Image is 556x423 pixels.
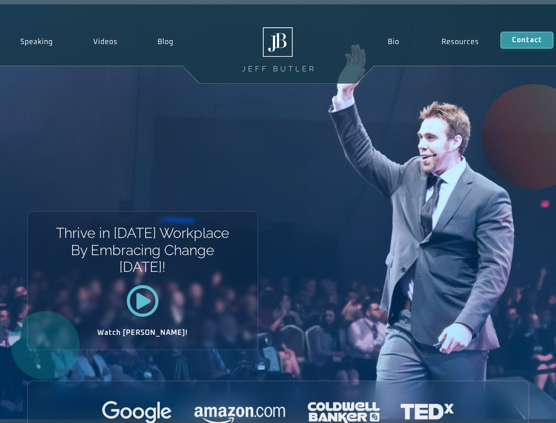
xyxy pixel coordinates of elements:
[73,32,138,52] a: Videos
[55,225,230,275] h1: Thrive in [DATE] Workplace By Embracing Change [DATE]!
[366,32,420,52] a: Bio
[501,32,553,48] a: Contact
[59,329,227,336] h2: Watch [PERSON_NAME]!
[420,32,501,52] a: Resources
[366,32,500,52] nav: Menu
[512,37,542,44] span: Contact
[137,32,194,52] a: Blog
